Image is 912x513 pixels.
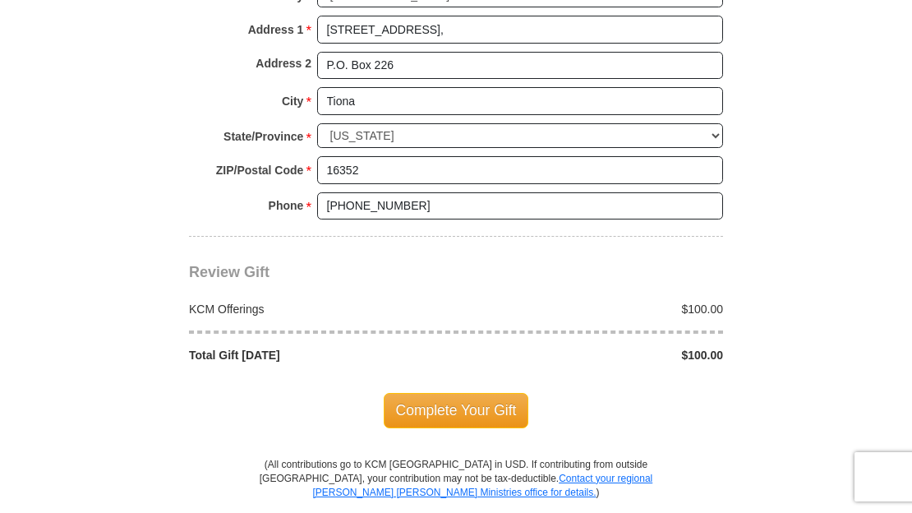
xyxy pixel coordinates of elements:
[456,301,732,317] div: $100.00
[456,347,732,363] div: $100.00
[312,473,652,498] a: Contact your regional [PERSON_NAME] [PERSON_NAME] Ministries office for details.
[181,347,457,363] div: Total Gift [DATE]
[282,90,303,113] strong: City
[189,264,269,280] span: Review Gift
[256,52,311,75] strong: Address 2
[248,18,304,41] strong: Address 1
[181,301,457,317] div: KCM Offerings
[269,194,304,217] strong: Phone
[384,393,529,427] span: Complete Your Gift
[223,125,303,148] strong: State/Province
[216,159,304,182] strong: ZIP/Postal Code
